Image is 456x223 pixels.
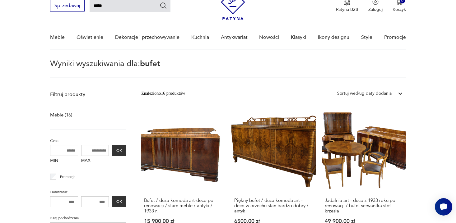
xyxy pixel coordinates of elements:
[435,198,452,216] iframe: Smartsupp widget button
[50,111,72,119] a: Meble (16)
[140,58,160,69] span: bufet
[325,198,403,214] h3: Jadalnia art - deco z 1933 roku po renowacji / bufet serwantka stół krzesła
[221,25,248,49] a: Antykwariat
[77,25,103,49] a: Oświetlenie
[191,25,209,49] a: Kuchnia
[336,7,358,12] p: Patyna B2B
[318,25,349,49] a: Ikony designu
[393,7,406,12] p: Koszyk
[112,196,126,207] button: OK
[144,198,222,214] h3: Bufet / duża komoda art-deco po renowacji / stare meble / antyki / 1933 r.
[291,25,306,49] a: Klasyki
[234,198,313,214] h3: Piękny bufet / duża komoda art - deco w orzechu stan bardzo dobry / antyki
[50,189,126,195] p: Datowanie
[50,91,126,98] p: Filtruj produkty
[50,25,65,49] a: Meble
[361,25,372,49] a: Style
[259,25,279,49] a: Nowości
[115,25,179,49] a: Dekoracje i przechowywanie
[337,90,392,97] div: Sortuj według daty dodania
[50,156,78,166] label: MIN
[384,25,406,49] a: Promocje
[50,60,406,78] p: Wyniki wyszukiwania dla:
[141,90,185,97] div: Znaleziono 16 produktów
[50,137,126,144] p: Cena
[112,145,126,156] button: OK
[81,156,109,166] label: MAX
[60,173,76,180] p: Promocja
[160,2,167,9] button: Szukaj
[50,215,126,221] p: Kraj pochodzenia
[50,4,85,8] a: Sprzedawaj
[368,7,383,12] p: Zaloguj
